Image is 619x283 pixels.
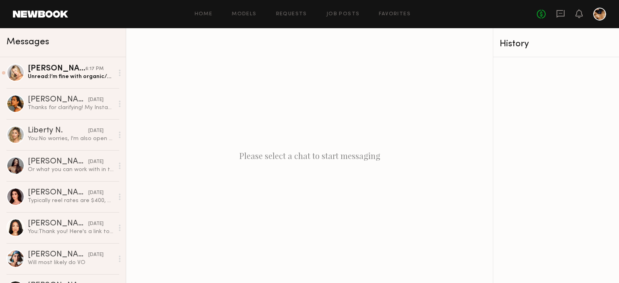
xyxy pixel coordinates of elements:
div: Liberty N. [28,127,88,135]
div: [PERSON_NAME] [28,251,88,259]
a: Favorites [379,12,411,17]
div: You: No worries, I'm also open to your creative direction as well if you're interested in somethi... [28,135,114,143]
a: Job Posts [326,12,360,17]
div: 6:17 PM [85,65,104,73]
div: [DATE] [88,127,104,135]
div: [DATE] [88,158,104,166]
span: Messages [6,37,49,47]
div: [PERSON_NAME] [28,96,88,104]
div: [DATE] [88,220,104,228]
div: [PERSON_NAME] [28,189,88,197]
div: [PERSON_NAME] [28,220,88,228]
div: You: Thank you! Here's a link to the updated brief. Please review and lmk what you would charge f... [28,228,114,235]
div: [PERSON_NAME] [28,65,85,73]
div: Please select a chat to start messaging [126,28,493,283]
div: [PERSON_NAME] [28,158,88,166]
a: Models [232,12,256,17]
div: History [500,39,613,49]
div: [DATE] [88,189,104,197]
div: Will most likely do VO [28,259,114,266]
a: Home [195,12,213,17]
div: Unread: I’m fine with organic/social use but if ads ever come up down the line, we can revisit th... [28,73,114,81]
div: Typically reel rates are $400, unless you want me to post it on my socials- then it’s a bit more ... [28,197,114,205]
div: Thanks for clarifying! My Instagram is @elisemears [28,104,114,112]
div: Or what you can work with in the budget [28,166,114,174]
div: [DATE] [88,251,104,259]
div: [DATE] [88,96,104,104]
a: Requests [276,12,307,17]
